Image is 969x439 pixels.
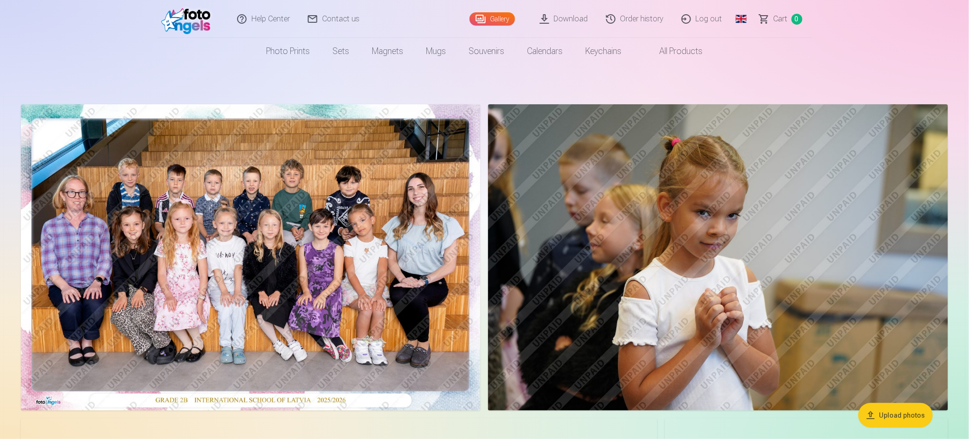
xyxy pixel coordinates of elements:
[574,38,633,64] a: Keychains
[633,38,714,64] a: All products
[415,38,458,64] a: Mugs
[255,38,322,64] a: Photo prints
[161,4,216,34] img: /fa1
[792,14,803,25] span: 0
[322,38,361,64] a: Sets
[458,38,516,64] a: Souvenirs
[361,38,415,64] a: Magnets
[470,12,515,26] a: Gallery
[774,13,788,25] span: Сart
[516,38,574,64] a: Calendars
[858,403,933,428] button: Upload photos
